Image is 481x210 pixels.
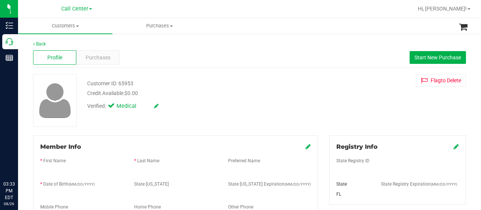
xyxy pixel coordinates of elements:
[112,18,207,34] a: Purchases
[43,181,95,187] label: Date of Birth
[134,181,169,187] label: State [US_STATE]
[113,23,206,29] span: Purchases
[336,143,378,150] span: Registry Info
[87,102,159,110] div: Verified:
[18,18,112,34] a: Customers
[416,74,466,87] button: Flagto Delete
[18,23,112,29] span: Customers
[87,89,298,97] div: Credit Available:
[61,6,88,12] span: Call Center
[6,22,13,29] inline-svg: Inventory
[137,157,159,164] label: Last Name
[431,182,457,186] span: (MM/DD/YYYY)
[228,181,311,187] label: State [US_STATE] Expiration
[68,182,95,186] span: (MM/DD/YYYY)
[43,157,66,164] label: First Name
[47,54,62,62] span: Profile
[40,143,81,150] span: Member Info
[228,157,260,164] label: Preferred Name
[33,41,46,47] a: Back
[3,201,15,207] p: 08/26
[6,38,13,45] inline-svg: Call Center
[22,149,31,158] iframe: Resource center unread badge
[6,54,13,62] inline-svg: Reports
[284,182,311,186] span: (MM/DD/YYYY)
[414,54,461,60] span: Start New Purchase
[8,150,30,172] iframe: Resource center
[87,80,133,88] div: Customer ID: 65953
[331,181,375,187] div: State
[331,191,375,198] div: FL
[418,6,467,12] span: Hi, [PERSON_NAME]!
[35,81,75,120] img: user-icon.png
[381,181,457,187] label: State Registry Expiration
[86,54,110,62] span: Purchases
[336,157,369,164] label: State Registry ID
[124,90,138,96] span: $0.00
[410,51,466,64] button: Start New Purchase
[116,102,147,110] span: Medical
[3,181,15,201] p: 03:33 PM EDT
